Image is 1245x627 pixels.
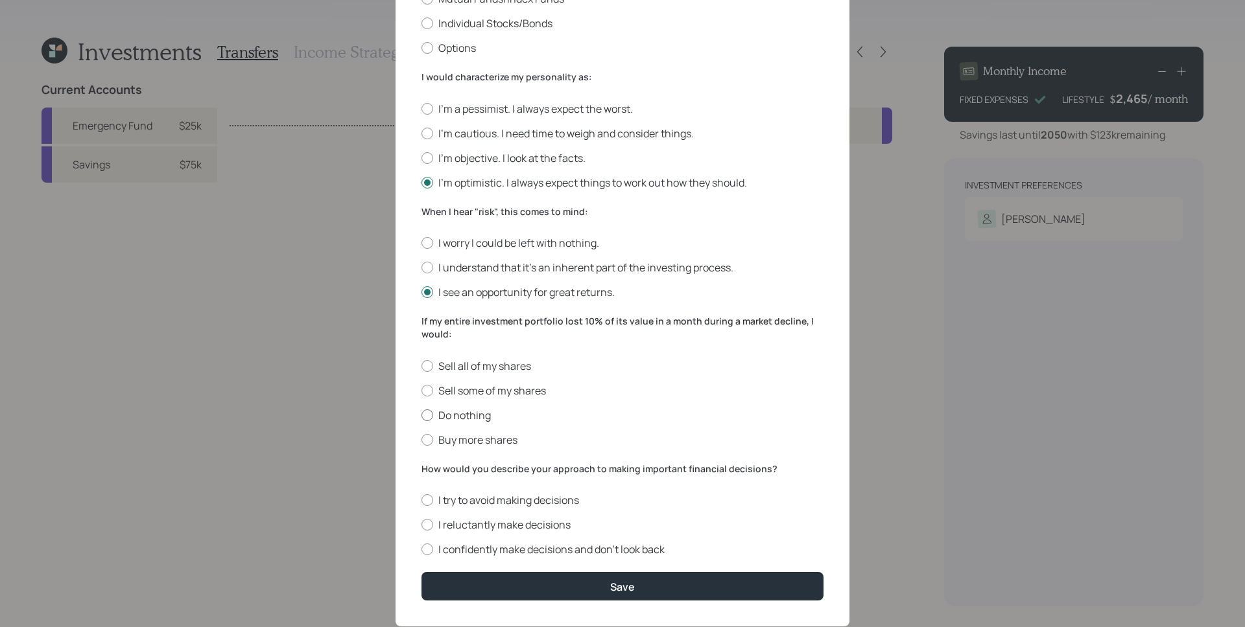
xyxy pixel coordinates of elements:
label: Sell all of my shares [421,359,824,373]
label: Do nothing [421,408,824,422]
label: I understand that it’s an inherent part of the investing process. [421,260,824,275]
label: I would characterize my personality as: [421,71,824,84]
label: Buy more shares [421,433,824,447]
label: I'm objective. I look at the facts. [421,151,824,165]
label: I worry I could be left with nothing. [421,236,824,250]
label: How would you describe your approach to making important financial decisions? [421,462,824,475]
button: Save [421,572,824,600]
label: Sell some of my shares [421,383,824,398]
label: When I hear "risk", this comes to mind: [421,205,824,218]
label: I see an opportunity for great returns. [421,285,824,299]
label: I'm cautious. I need time to weigh and consider things. [421,126,824,141]
label: I'm optimistic. I always expect things to work out how they should. [421,176,824,190]
label: Options [421,41,824,55]
label: Individual Stocks/Bonds [421,16,824,30]
label: I'm a pessimist. I always expect the worst. [421,102,824,116]
label: I try to avoid making decisions [421,493,824,507]
label: I confidently make decisions and don’t look back [421,542,824,556]
label: I reluctantly make decisions [421,518,824,532]
div: Save [610,580,635,594]
label: If my entire investment portfolio lost 10% of its value in a month during a market decline, I would: [421,315,824,340]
